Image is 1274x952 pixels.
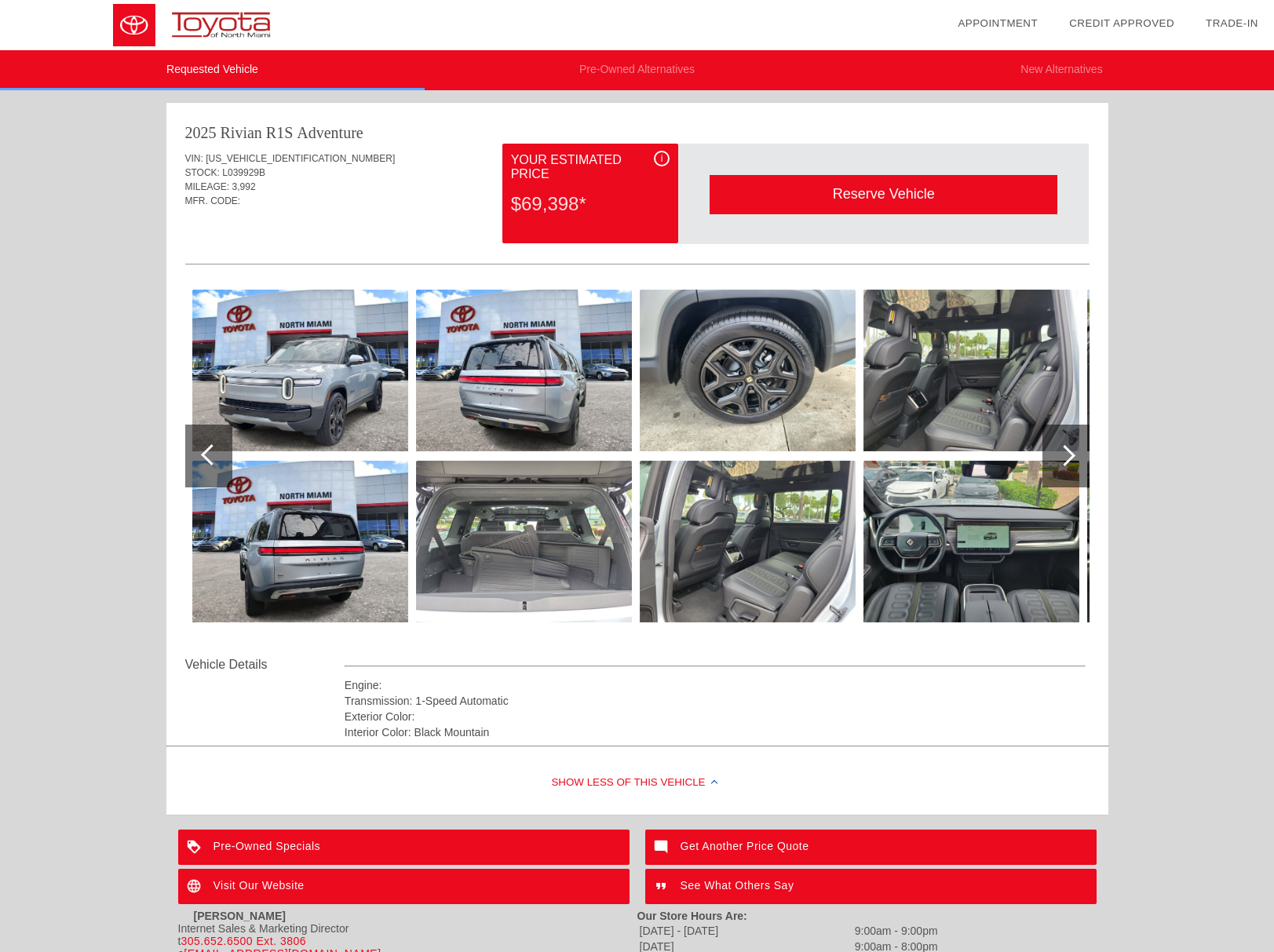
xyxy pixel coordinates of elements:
img: f15d6c4f1d503bcb649eb8e5e5ce3414x.jpg [640,461,856,622]
a: Pre-Owned Specials [178,830,630,865]
a: 305.652.6500 Ext. 3806 [181,935,306,947]
img: 6e5142d430f7bb0e42c97087fc2755dbx.jpg [863,461,1079,622]
span: [US_VEHICLE_IDENTIFICATION_NUMBER] [206,153,395,164]
a: Credit Approved [1069,17,1174,29]
li: New Alternatives [849,50,1274,90]
div: Show Less of this Vehicle [166,752,1108,815]
span: VIN: [185,153,203,164]
div: Exterior Color: [345,709,1086,724]
div: Reserve Vehicle [710,175,1057,213]
span: MILEAGE: [185,181,230,192]
span: i [661,153,663,164]
li: Pre-Owned Alternatives [425,50,849,90]
img: ic_format_quote_white_24dp_2x.png [645,869,681,904]
div: Your Estimated Price [511,151,670,184]
div: Adventure [297,122,363,144]
img: ic_language_white_24dp_2x.png [178,869,214,904]
td: 9:00am - 9:00pm [780,924,938,938]
a: See What Others Say [645,869,1097,904]
div: $69,398* [511,184,670,224]
img: a4346be4b715adae56645c67943f6adex.jpg [192,461,408,622]
a: Appointment [958,17,1038,29]
img: 387de800a99aaff1b59d7a6f8955cc32x.jpg [416,290,632,451]
span: MFR. CODE: [185,195,241,206]
img: 5e280584ab35e7bbbcb65632240a26b1x.jpg [416,461,632,622]
div: Vehicle Details [185,655,345,674]
div: 2025 Rivian R1S [185,122,294,144]
div: Transmission: 1-Speed Automatic [345,693,1086,709]
div: Interior Color: Black Mountain [345,724,1086,740]
td: [DATE] - [DATE] [639,924,779,938]
img: 5bb5321fb4ded07c2fab16e7191d5696x.jpg [863,290,1079,451]
a: Get Another Price Quote [645,830,1097,865]
img: ic_loyalty_white_24dp_2x.png [178,830,214,865]
span: L039929B [222,167,265,178]
a: Visit Our Website [178,869,630,904]
strong: [PERSON_NAME] [194,910,286,922]
img: 8d23186f10fed6d7c98b2a13216b35e1x.jpg [192,290,408,451]
div: Engine: [345,677,1086,693]
span: STOCK: [185,167,220,178]
strong: Our Store Hours Are: [637,910,747,922]
span: 3,992 [232,181,256,192]
a: Trade-In [1206,17,1258,29]
img: ic_mode_comment_white_24dp_2x.png [645,830,681,865]
img: 98e18b79fdcf3e35589307930cfe4626x.jpg [640,290,856,451]
div: Quoted on [DATE] 5:07:38 PM [185,217,1090,243]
